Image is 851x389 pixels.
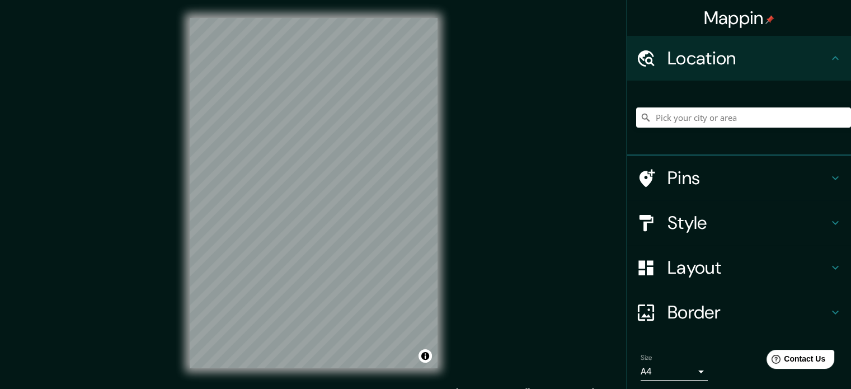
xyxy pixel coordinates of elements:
[765,15,774,24] img: pin-icon.png
[667,212,829,234] h4: Style
[667,256,829,279] h4: Layout
[641,363,708,381] div: A4
[627,156,851,200] div: Pins
[667,167,829,189] h4: Pins
[704,7,775,29] h4: Mappin
[419,349,432,363] button: Toggle attribution
[667,301,829,324] h4: Border
[190,18,438,368] canvas: Map
[667,47,829,69] h4: Location
[627,36,851,81] div: Location
[627,245,851,290] div: Layout
[636,107,851,128] input: Pick your city or area
[641,353,652,363] label: Size
[627,290,851,335] div: Border
[627,200,851,245] div: Style
[751,345,839,377] iframe: Help widget launcher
